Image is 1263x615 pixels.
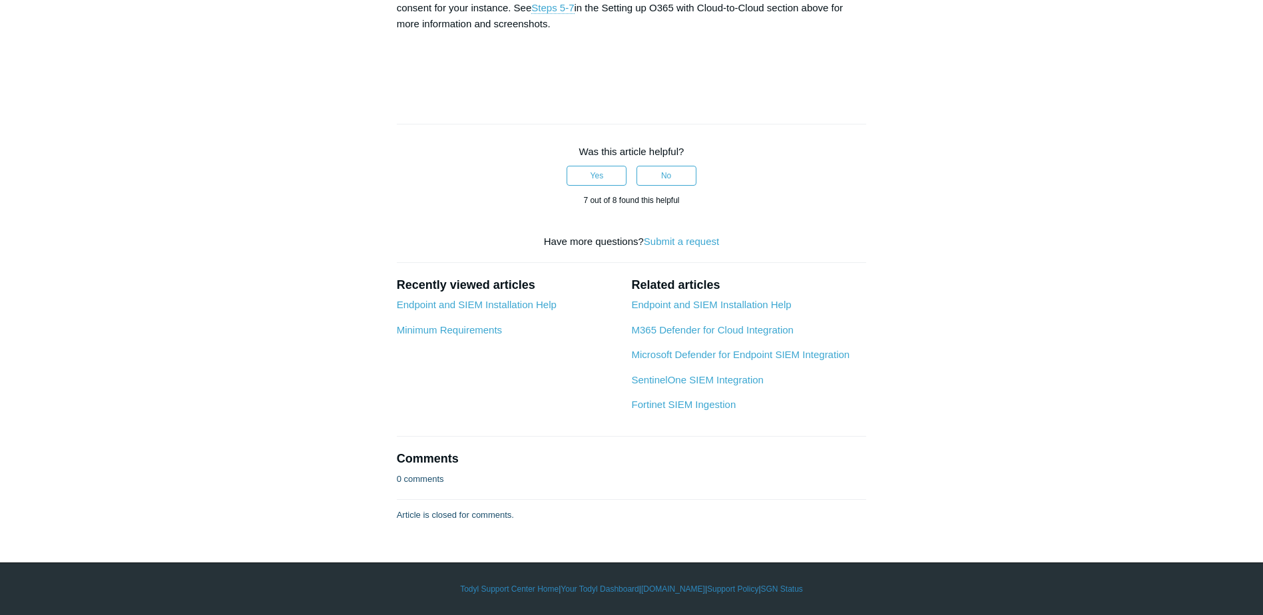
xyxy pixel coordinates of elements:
[641,583,705,595] a: [DOMAIN_NAME]
[761,583,803,595] a: SGN Status
[397,324,502,335] a: Minimum Requirements
[397,234,867,250] div: Have more questions?
[567,166,627,186] button: This article was helpful
[631,399,736,410] a: Fortinet SIEM Ingestion
[579,146,684,157] span: Was this article helpful?
[397,299,557,310] a: Endpoint and SIEM Installation Help
[583,196,679,205] span: 7 out of 8 found this helpful
[644,236,719,247] a: Submit a request
[631,299,791,310] a: Endpoint and SIEM Installation Help
[707,583,758,595] a: Support Policy
[631,324,793,335] a: M365 Defender for Cloud Integration
[631,349,850,360] a: Microsoft Defender for Endpoint SIEM Integration
[460,583,559,595] a: Todyl Support Center Home
[631,374,763,385] a: SentinelOne SIEM Integration
[397,450,867,468] h2: Comments
[397,473,444,486] p: 0 comments
[631,276,866,294] h2: Related articles
[397,276,619,294] h2: Recently viewed articles
[636,166,696,186] button: This article was not helpful
[561,583,638,595] a: Your Todyl Dashboard
[246,583,1018,595] div: | | | |
[531,2,574,14] a: Steps 5-7
[397,509,514,522] p: Article is closed for comments.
